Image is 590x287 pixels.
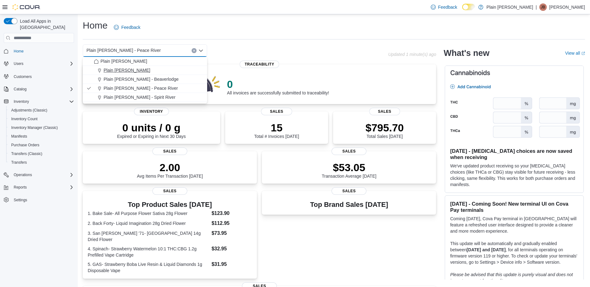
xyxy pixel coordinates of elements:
span: Home [11,47,74,55]
button: Inventory Count [6,115,77,123]
div: Avg Items Per Transaction [DATE] [137,161,203,179]
a: Manifests [9,133,30,140]
span: Inventory Count [11,116,38,121]
span: Feedback [438,4,457,10]
a: Home [11,48,26,55]
span: Load All Apps in [GEOGRAPHIC_DATA] [17,18,74,30]
span: Transfers [9,159,74,166]
p: Plain [PERSON_NAME] [486,3,533,11]
span: Plain [PERSON_NAME] [100,58,147,64]
span: Transfers [11,160,27,165]
div: Expired or Expiring in Next 30 Days [117,121,186,139]
button: Manifests [6,132,77,141]
a: View allExternal link [565,51,585,56]
a: Purchase Orders [9,141,42,149]
button: Plain [PERSON_NAME] - Peace River [83,84,207,93]
span: Manifests [9,133,74,140]
span: Operations [14,172,32,177]
input: Dark Mode [462,4,475,10]
span: Users [11,60,74,67]
span: JB [541,3,545,11]
span: Plain [PERSON_NAME] - Beaverlodge [104,76,179,82]
button: Users [11,60,26,67]
h1: Home [83,19,108,32]
p: Coming [DATE], Cova Pay terminal in [GEOGRAPHIC_DATA] will feature a refreshed user interface des... [450,216,578,234]
span: Purchase Orders [9,141,74,149]
p: This update will be automatically and gradually enabled between , for all terminals operating on ... [450,240,578,265]
dt: 2. Back Forty- Liquid Imagination 28g Dried Flower [88,220,209,226]
button: Clear input [192,48,197,53]
span: Customers [11,72,74,80]
dt: 1. Bake Sale- All Purpose Flower Sativa 28g Flower [88,210,209,216]
p: $795.70 [365,121,404,134]
span: Reports [14,185,27,190]
strong: [DATE] and [DATE] [467,247,505,252]
span: Inventory [14,99,29,104]
span: Inventory [134,108,169,115]
span: Plain [PERSON_NAME] [104,67,150,73]
span: Plain [PERSON_NAME] - Peace River [86,47,161,54]
span: Plain [PERSON_NAME] - Peace River [104,85,178,91]
p: 2.00 [137,161,203,174]
a: Inventory Manager (Classic) [9,124,60,131]
span: Dark Mode [462,10,462,11]
a: Inventory Count [9,115,40,123]
button: Transfers [6,158,77,167]
span: Settings [14,198,27,203]
dd: $32.95 [211,245,252,253]
p: $53.05 [322,161,377,174]
span: Sales [332,187,366,195]
a: Adjustments (Classic) [9,107,50,114]
span: Inventory Manager (Classic) [11,125,58,130]
span: Adjustments (Classic) [11,108,47,113]
img: Cova [12,4,40,10]
span: Home [14,49,24,54]
dd: $73.95 [211,230,252,237]
span: Sales [152,187,187,195]
button: Plain [PERSON_NAME] [83,57,207,66]
button: Purchase Orders [6,141,77,149]
p: 0 [227,78,329,90]
a: Transfers (Classic) [9,150,45,157]
span: Sales [332,148,366,155]
button: Inventory [1,97,77,106]
div: Transaction Average [DATE] [322,161,377,179]
div: Choose from the following options [83,57,207,102]
dd: $123.90 [211,210,252,217]
button: Inventory Manager (Classic) [6,123,77,132]
nav: Complex example [4,44,74,221]
div: Total # Invoices [DATE] [254,121,299,139]
button: Customers [1,72,77,81]
button: Reports [11,184,29,191]
h3: Top Product Sales [DATE] [88,201,252,208]
span: Sales [369,108,400,115]
span: Transfers (Classic) [9,150,74,157]
button: Operations [1,171,77,179]
em: Please be advised that this update is purely visual and does not impact payment functionality. [450,272,573,283]
button: Catalog [1,85,77,93]
a: Transfers [9,159,29,166]
span: Sales [261,108,292,115]
h3: [DATE] - [MEDICAL_DATA] choices are now saved when receiving [450,148,578,160]
a: Settings [11,196,30,204]
button: Settings [1,195,77,204]
a: Feedback [428,1,460,13]
a: Feedback [111,21,143,34]
button: Inventory [11,98,31,105]
button: Close list of options [198,48,203,53]
svg: External link [581,52,585,55]
button: Plain [PERSON_NAME] - Beaverlodge [83,75,207,84]
span: Transfers (Classic) [11,151,42,156]
div: All invoices are successfully submitted to traceability! [227,78,329,95]
button: Operations [11,171,35,179]
p: We've updated product receiving so your [MEDICAL_DATA] choices (like THCa or CBG) stay visible fo... [450,163,578,188]
button: Catalog [11,85,29,93]
button: Users [1,59,77,68]
span: Traceability [240,61,279,68]
span: Feedback [121,24,140,30]
span: Inventory Count [9,115,74,123]
span: Settings [11,196,74,204]
span: Inventory [11,98,74,105]
dd: $31.95 [211,261,252,268]
dd: $112.95 [211,220,252,227]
